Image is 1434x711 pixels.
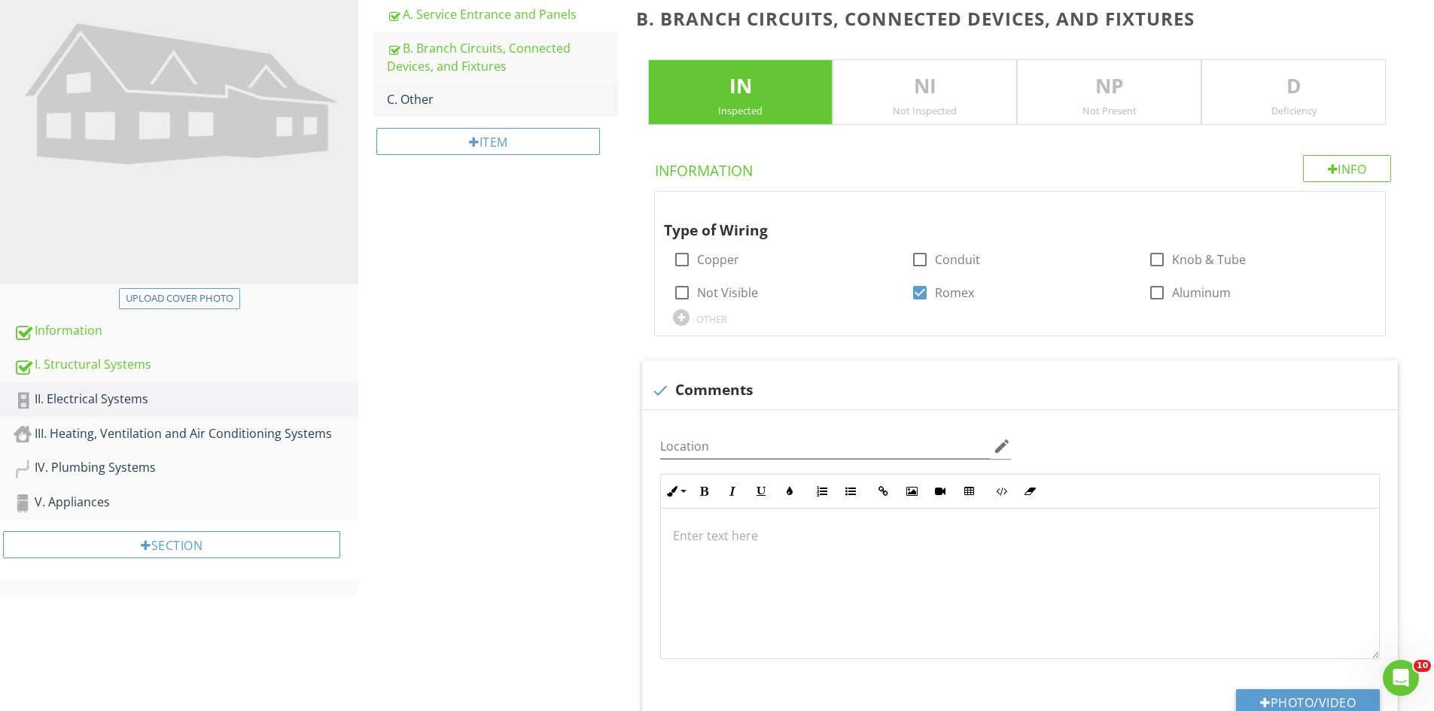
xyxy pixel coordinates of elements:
[1202,105,1385,117] div: Deficiency
[14,321,358,341] div: Information
[808,477,836,506] button: Ordered List
[387,90,618,108] div: C. Other
[126,291,233,306] div: Upload cover photo
[1018,71,1201,102] p: NP
[697,285,758,300] label: Not Visible
[655,155,1391,181] h4: Information
[14,493,358,512] div: V. Appliances
[1015,477,1044,506] button: Clear Formatting
[14,390,358,409] div: II. Electrical Systems
[836,477,865,506] button: Unordered List
[387,39,618,75] div: B. Branch Circuits, Connected Devices, and Fixtures
[649,71,832,102] p: IN
[3,531,340,558] div: Section
[833,71,1016,102] p: NI
[993,437,1011,455] i: edit
[697,252,739,267] label: Copper
[664,198,1340,242] div: Type of Wiring
[387,5,618,23] div: A. Service Entrance and Panels
[636,8,1410,29] h3: B. Branch Circuits, Connected Devices, and Fixtures
[660,434,990,459] input: Location
[696,313,727,325] div: OTHER
[1172,252,1246,267] label: Knob & Tube
[1303,155,1392,182] div: Info
[376,128,600,155] div: Item
[987,477,1015,506] button: Code View
[1172,285,1231,300] label: Aluminum
[14,355,358,375] div: I. Structural Systems
[1414,660,1431,672] span: 10
[926,477,954,506] button: Insert Video
[897,477,926,506] button: Insert Image (Ctrl+P)
[833,105,1016,117] div: Not Inspected
[119,288,240,309] button: Upload cover photo
[1383,660,1419,696] iframe: Intercom live chat
[954,477,983,506] button: Insert Table
[1202,71,1385,102] p: D
[718,477,747,506] button: Italic (Ctrl+I)
[869,477,897,506] button: Insert Link (Ctrl+K)
[649,105,832,117] div: Inspected
[14,458,358,478] div: IV. Plumbing Systems
[775,477,804,506] button: Colors
[935,285,974,300] label: Romex
[661,477,690,506] button: Inline Style
[14,424,358,444] div: III. Heating, Ventilation and Air Conditioning Systems
[935,252,980,267] label: Conduit
[747,477,775,506] button: Underline (Ctrl+U)
[690,477,718,506] button: Bold (Ctrl+B)
[1018,105,1201,117] div: Not Present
